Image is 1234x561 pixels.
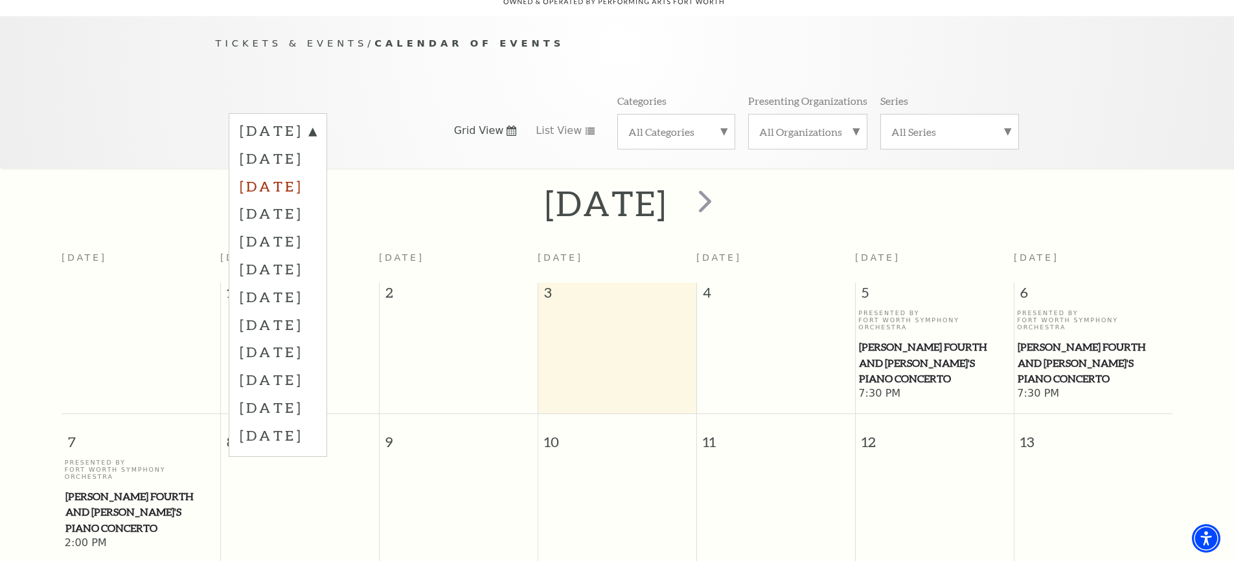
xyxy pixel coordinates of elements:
button: next [680,181,727,226]
span: 9 [380,414,538,459]
span: [DATE] [538,252,583,263]
a: Brahms Fourth and Grieg's Piano Concerto [65,489,217,536]
span: 1 [221,283,379,309]
span: 12 [856,414,1014,459]
span: List View [536,124,582,138]
label: [DATE] [240,199,316,227]
label: [DATE] [240,338,316,366]
span: 5 [856,283,1014,309]
p: Presented By Fort Worth Symphony Orchestra [65,459,217,481]
label: [DATE] [240,283,316,311]
span: [PERSON_NAME] Fourth and [PERSON_NAME]'s Piano Concerto [1018,339,1169,387]
span: 7:30 PM [858,387,1011,401]
span: 2 [380,283,538,309]
p: Series [880,94,908,107]
span: Tickets & Events [216,38,368,49]
a: Brahms Fourth and Grieg's Piano Concerto [858,339,1011,387]
span: 4 [697,283,855,309]
label: [DATE] [240,393,316,421]
label: [DATE] [240,121,316,144]
label: All Organizations [759,125,856,138]
label: [DATE] [240,255,316,283]
span: [PERSON_NAME] Fourth and [PERSON_NAME]'s Piano Concerto [65,489,216,536]
span: Calendar of Events [374,38,564,49]
span: [DATE] [855,252,900,263]
label: [DATE] [240,311,316,338]
label: [DATE] [240,421,316,449]
label: All Series [891,125,1008,138]
span: 8 [221,414,379,459]
span: 7 [62,414,220,459]
label: All Categories [628,125,724,138]
span: 6 [1014,283,1173,309]
span: 7:30 PM [1017,387,1169,401]
span: [PERSON_NAME] Fourth and [PERSON_NAME]'s Piano Concerto [859,339,1010,387]
label: [DATE] [240,172,316,200]
span: 10 [538,414,696,459]
span: 11 [697,414,855,459]
p: Categories [617,94,667,107]
p: Presented By Fort Worth Symphony Orchestra [858,309,1011,331]
span: [DATE] [220,252,266,263]
span: [DATE] [379,252,424,263]
span: 2:00 PM [65,536,217,551]
p: Presenting Organizations [748,94,867,107]
div: Accessibility Menu [1192,524,1220,553]
span: 3 [538,283,696,309]
span: [DATE] [696,252,742,263]
span: Grid View [454,124,504,138]
h2: [DATE] [545,182,667,224]
p: Presented By Fort Worth Symphony Orchestra [1017,309,1169,331]
span: 13 [1014,414,1173,459]
label: [DATE] [240,227,316,255]
span: [DATE] [1014,252,1059,263]
label: [DATE] [240,366,316,393]
th: [DATE] [62,245,220,283]
a: Brahms Fourth and Grieg's Piano Concerto [1017,339,1169,387]
p: / [216,36,1019,52]
label: [DATE] [240,144,316,172]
